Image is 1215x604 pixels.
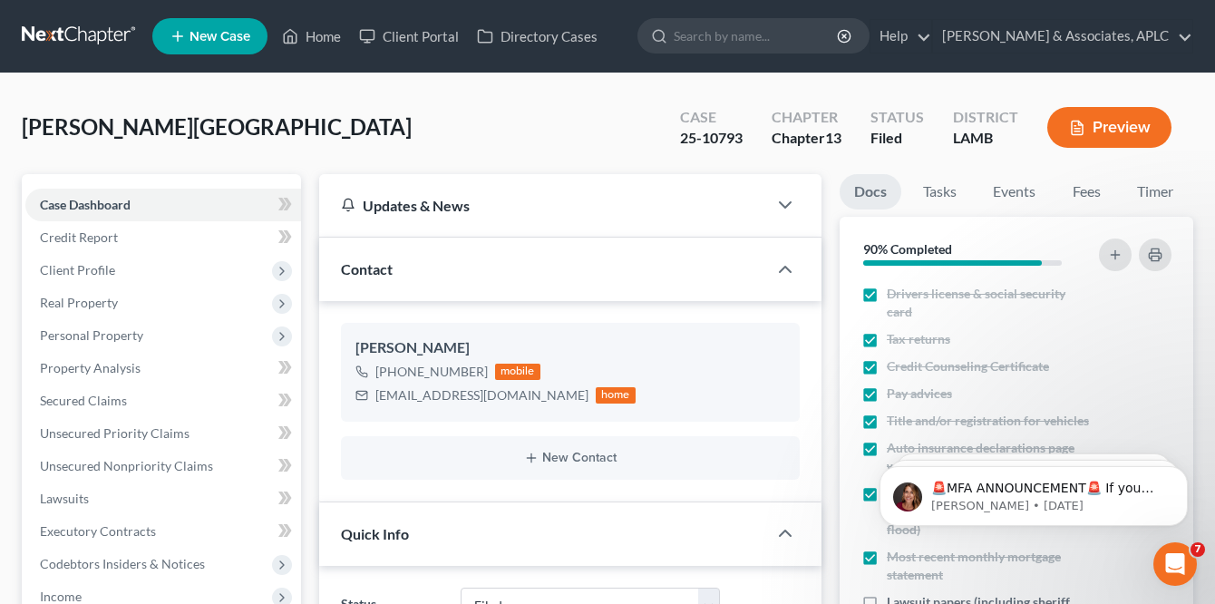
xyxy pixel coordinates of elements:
a: Help [870,20,931,53]
span: Real Property [40,295,118,310]
span: Income [40,589,82,604]
span: Executory Contracts [40,523,156,539]
input: Search by name... [674,19,840,53]
div: LAMB [953,128,1018,149]
div: [EMAIL_ADDRESS][DOMAIN_NAME] [375,386,588,404]
span: 13 [825,129,841,146]
span: Most recent monthly mortgage statement [887,548,1090,584]
span: Credit Report [40,229,118,245]
a: Timer [1123,174,1188,209]
div: [PHONE_NUMBER] [375,363,488,381]
div: Chapter [772,107,841,128]
span: 7 [1191,542,1205,557]
span: Pay advices [887,385,952,403]
span: Unsecured Nonpriority Claims [40,458,213,473]
a: Unsecured Nonpriority Claims [25,450,301,482]
span: Quick Info [341,525,409,542]
a: Lawsuits [25,482,301,515]
a: Home [273,20,350,53]
span: Drivers license & social security card [887,285,1090,321]
span: Secured Claims [40,393,127,408]
span: [PERSON_NAME][GEOGRAPHIC_DATA] [22,113,412,140]
span: Lawsuits [40,491,89,506]
button: Preview [1047,107,1171,148]
div: Case [680,107,743,128]
div: Updates & News [341,196,745,215]
a: Property Analysis [25,352,301,385]
a: Directory Cases [468,20,607,53]
a: Fees [1057,174,1115,209]
a: Unsecured Priority Claims [25,417,301,450]
span: Contact [341,260,393,278]
a: Client Portal [350,20,468,53]
div: home [596,387,636,404]
div: mobile [495,364,540,380]
a: Tasks [909,174,971,209]
div: Chapter [772,128,841,149]
a: Events [978,174,1050,209]
a: Case Dashboard [25,189,301,221]
a: [PERSON_NAME] & Associates, APLC [933,20,1192,53]
a: Docs [840,174,901,209]
span: Property Analysis [40,360,141,375]
iframe: Intercom notifications message [852,428,1215,555]
span: Codebtors Insiders & Notices [40,556,205,571]
span: Unsecured Priority Claims [40,425,190,441]
div: Status [870,107,924,128]
div: Filed [870,128,924,149]
iframe: Intercom live chat [1153,542,1197,586]
div: District [953,107,1018,128]
span: Client Profile [40,262,115,278]
a: Credit Report [25,221,301,254]
a: Executory Contracts [25,515,301,548]
button: New Contact [355,451,785,465]
a: Secured Claims [25,385,301,417]
span: Case Dashboard [40,197,131,212]
strong: 90% Completed [863,241,952,257]
span: Tax returns [887,330,950,348]
span: New Case [190,30,250,44]
span: Personal Property [40,327,143,343]
div: [PERSON_NAME] [355,337,785,359]
span: Title and/or registration for vehicles [887,412,1089,430]
span: Credit Counseling Certificate [887,357,1049,375]
div: 25-10793 [680,128,743,149]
